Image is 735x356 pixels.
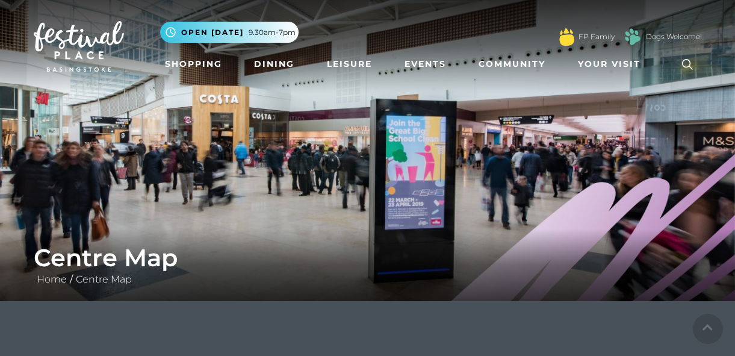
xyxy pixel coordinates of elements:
[578,58,640,70] span: Your Visit
[160,22,299,43] button: Open [DATE] 9.30am-7pm
[34,243,702,272] h1: Centre Map
[34,21,124,72] img: Festival Place Logo
[160,53,227,75] a: Shopping
[474,53,550,75] a: Community
[400,53,451,75] a: Events
[646,31,702,42] a: Dogs Welcome!
[73,273,135,285] a: Centre Map
[25,243,711,287] div: /
[34,273,70,285] a: Home
[249,27,296,38] span: 9.30am-7pm
[578,31,615,42] a: FP Family
[322,53,377,75] a: Leisure
[249,53,299,75] a: Dining
[573,53,651,75] a: Your Visit
[181,27,244,38] span: Open [DATE]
